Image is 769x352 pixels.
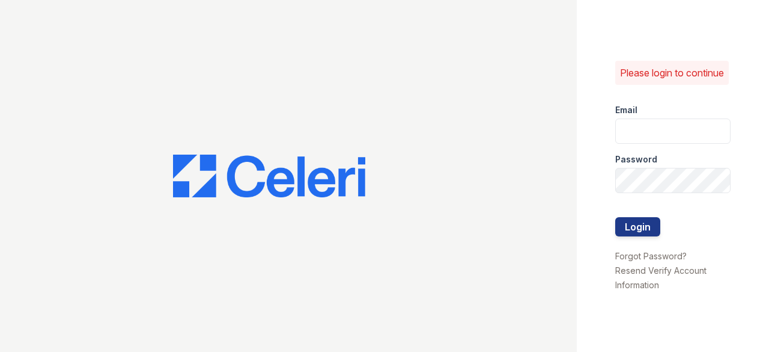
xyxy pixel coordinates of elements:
img: CE_Logo_Blue-a8612792a0a2168367f1c8372b55b34899dd931a85d93a1a3d3e32e68fde9ad4.png [173,155,365,198]
label: Email [615,104,637,116]
a: Forgot Password? [615,251,687,261]
label: Password [615,153,657,165]
button: Login [615,217,660,236]
a: Resend Verify Account Information [615,265,707,290]
p: Please login to continue [620,66,724,80]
